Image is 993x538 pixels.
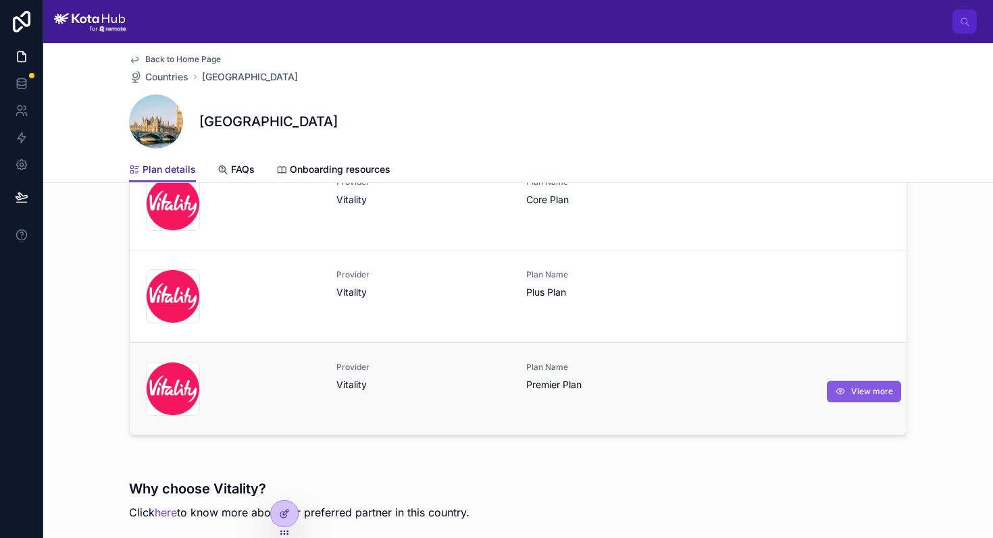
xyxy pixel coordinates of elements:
p: Click to know more about our preferred partner in this country. [129,504,907,520]
span: Plus Plan [526,286,701,299]
a: here [155,506,177,519]
button: View more [827,381,901,402]
a: ProviderVitalityPlan NameCore Plan [130,157,907,250]
h1: [GEOGRAPHIC_DATA] [199,112,338,131]
a: [GEOGRAPHIC_DATA] [202,70,298,84]
span: Plan details [143,163,196,176]
a: Onboarding resources [276,157,390,184]
a: ProviderVitalityPlan NamePlus Plan [130,250,907,342]
span: Back to Home Page [145,54,221,65]
div: scrollable content [137,19,952,24]
span: Countries [145,70,188,84]
img: App logo [54,11,126,32]
span: Onboarding resources [290,163,390,176]
span: FAQs [231,163,255,176]
span: Provider [336,269,511,280]
span: Vitality [336,378,511,392]
span: Provider [336,362,511,373]
span: Vitality [336,286,511,299]
span: Vitality [336,193,511,207]
a: ProviderVitalityPlan NamePremier PlanView more [130,342,907,435]
a: Countries [129,70,188,84]
span: Premier Plan [526,378,701,392]
a: FAQs [218,157,255,184]
a: Back to Home Page [129,54,221,65]
span: Plan Name [526,269,701,280]
span: Plan Name [526,362,701,373]
span: Core Plan [526,193,701,207]
a: Plan details [129,157,196,183]
span: View more [851,386,893,397]
h3: Why choose Vitality? [129,479,907,499]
